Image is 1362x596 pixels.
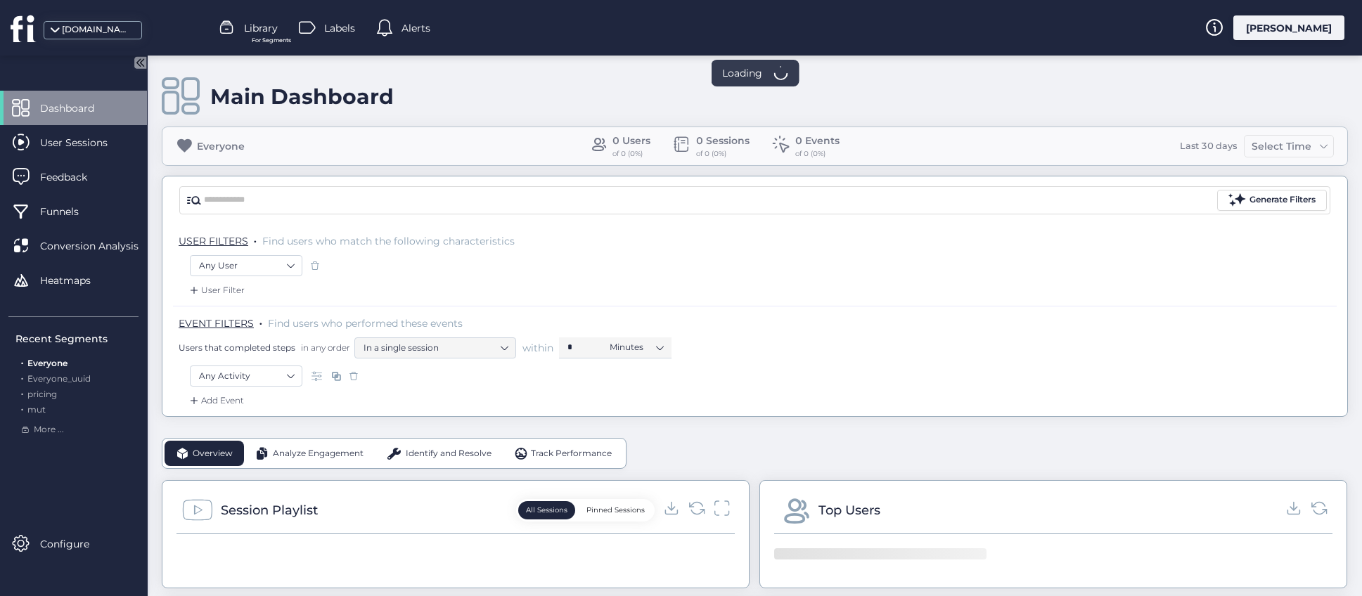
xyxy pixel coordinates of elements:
[262,235,515,247] span: Find users who match the following characteristics
[27,404,46,415] span: mut
[21,370,23,384] span: .
[364,337,507,358] nz-select-item: In a single session
[221,500,318,520] div: Session Playlist
[244,20,278,36] span: Library
[40,536,110,552] span: Configure
[324,20,355,36] span: Labels
[259,314,262,328] span: .
[40,273,112,288] span: Heatmaps
[187,394,244,408] div: Add Event
[406,447,492,460] span: Identify and Resolve
[401,20,430,36] span: Alerts
[21,386,23,399] span: .
[254,232,257,246] span: .
[27,358,68,368] span: Everyone
[210,84,394,110] div: Main Dashboard
[40,204,100,219] span: Funnels
[40,101,115,116] span: Dashboard
[522,341,553,355] span: within
[531,447,612,460] span: Track Performance
[1233,15,1344,40] div: [PERSON_NAME]
[518,501,575,519] button: All Sessions
[40,169,108,185] span: Feedback
[273,447,364,460] span: Analyze Engagement
[610,337,663,358] nz-select-item: Minutes
[193,447,233,460] span: Overview
[199,255,293,276] nz-select-item: Any User
[40,238,160,254] span: Conversion Analysis
[199,365,293,387] nz-select-item: Any Activity
[21,355,23,368] span: .
[40,135,129,150] span: User Sessions
[252,36,291,45] span: For Segments
[818,500,880,520] div: Top Users
[27,389,57,399] span: pricing
[27,373,91,384] span: Everyone_uuid
[298,342,350,354] span: in any order
[62,23,132,37] div: [DOMAIN_NAME]
[268,317,463,330] span: Find users who performed these events
[179,317,254,330] span: EVENT FILTERS
[179,342,295,354] span: Users that completed steps
[34,423,64,436] span: More ...
[179,235,248,247] span: USER FILTERS
[1217,190,1327,211] button: Generate Filters
[722,65,762,81] span: Loading
[15,331,139,346] div: Recent Segments
[579,501,653,519] button: Pinned Sessions
[187,283,245,297] div: User Filter
[21,401,23,415] span: .
[1249,193,1316,207] div: Generate Filters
